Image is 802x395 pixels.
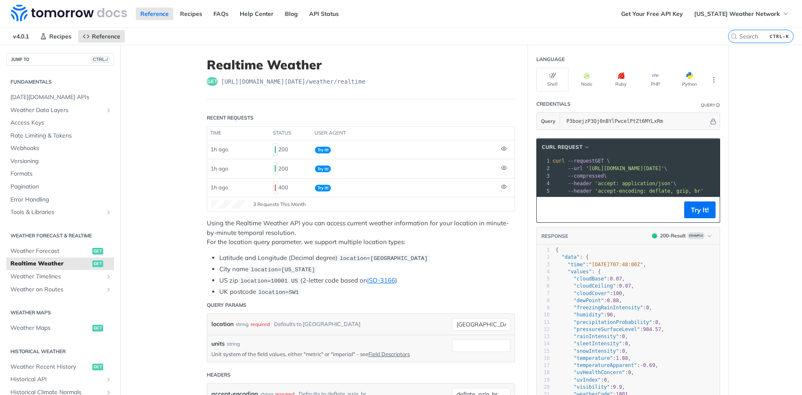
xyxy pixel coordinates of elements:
[275,184,276,191] span: 400
[574,283,616,289] span: "cloudCeiling"
[92,364,103,370] span: get
[10,363,90,371] span: Weather Recent History
[207,219,515,247] p: Using the Realtime Weather API you can access current weather information for your location in mi...
[595,188,703,194] span: 'accept-encoding: deflate, gzip, br'
[340,255,428,262] span: location=[GEOGRAPHIC_DATA]
[574,305,643,311] span: "freezingRainIntensity"
[542,143,582,151] span: cURL Request
[136,8,173,20] a: Reference
[6,309,114,316] h2: Weather Maps
[537,180,551,187] div: 4
[6,245,114,257] a: Weather Forecastget
[537,165,551,172] div: 2
[211,339,225,348] label: units
[305,8,343,20] a: API Status
[209,8,233,20] a: FAQs
[6,142,114,155] a: Webhooks
[537,247,550,254] div: 1
[537,187,551,195] div: 5
[556,305,652,311] span: : ,
[568,262,586,268] span: "time"
[574,362,637,368] span: "temperatureApparent"
[6,232,114,240] h2: Weather Forecast & realtime
[568,269,592,275] span: "values"
[556,341,631,347] span: : ,
[646,305,649,311] span: 0
[537,311,550,319] div: 10
[574,370,625,375] span: "uvHealthConcern"
[367,276,395,284] a: ISO-3166
[568,173,604,179] span: --compressed
[731,33,737,40] svg: Search
[240,278,298,284] span: location=10001 US
[586,166,664,171] span: '[URL][DOMAIN_NAME][DATE]'
[622,348,625,354] span: 0
[619,283,631,289] span: 0.07
[6,117,114,129] a: Access Keys
[6,361,114,373] a: Weather Recent Historyget
[6,181,114,193] a: Pagination
[175,8,207,20] a: Recipes
[105,286,112,293] button: Show subpages for Weather on Routes
[553,158,565,164] span: curl
[6,257,114,270] a: Realtime Weatherget
[643,362,655,368] span: 0.69
[211,318,233,330] label: location
[768,32,791,41] kbd: CTRL-K
[673,68,706,92] button: Python
[556,291,625,296] span: : ,
[6,168,114,180] a: Formats
[258,289,299,296] span: location=SW1
[6,283,114,296] a: Weather on RoutesShow subpages for Weather on Routes
[207,77,218,86] span: get
[11,5,127,21] img: Tomorrow.io Weather API Docs
[537,290,550,297] div: 7
[8,30,33,43] span: v4.0.1
[605,68,637,92] button: Ruby
[574,312,604,318] span: "humidity"
[574,348,619,354] span: "snowIntensity"
[537,261,550,268] div: 3
[219,276,515,285] li: US zip (2-letter code based on )
[556,312,616,318] span: : ,
[571,68,603,92] button: Node
[556,247,558,253] span: {
[568,166,583,171] span: --url
[541,204,553,216] button: Copy to clipboard
[556,377,610,383] span: : ,
[537,333,550,340] div: 13
[655,319,658,325] span: 0
[613,291,622,296] span: 100
[574,355,613,361] span: "temperature"
[610,276,622,282] span: 0.07
[10,208,103,217] span: Tools & Libraries
[574,334,619,339] span: "rainIntensity"
[10,183,112,191] span: Pagination
[537,319,550,326] div: 11
[625,341,628,347] span: 0
[6,130,114,142] a: Rate Limiting & Tokens
[694,10,780,18] span: [US_STATE] Weather Network
[539,143,593,151] button: cURL Request
[556,262,646,268] span: : ,
[368,351,410,357] a: Field Descriptors
[251,267,315,273] span: location=[US_STATE]
[10,247,90,255] span: Weather Forecast
[315,185,331,191] span: Try It!
[556,319,661,325] span: : ,
[537,384,550,391] div: 20
[556,370,634,375] span: : ,
[36,30,76,43] a: Recipes
[10,285,103,294] span: Weather on Routes
[556,326,664,332] span: : ,
[6,206,114,219] a: Tools & LibrariesShow subpages for Tools & Libraries
[10,157,112,166] span: Versioning
[211,146,228,153] span: 1h ago
[574,384,610,390] span: "visibility"
[105,209,112,216] button: Show subpages for Tools & Libraries
[556,334,628,339] span: : ,
[105,107,112,114] button: Show subpages for Weather Data Layers
[556,384,625,390] span: : ,
[537,283,550,290] div: 6
[556,362,658,368] span: : ,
